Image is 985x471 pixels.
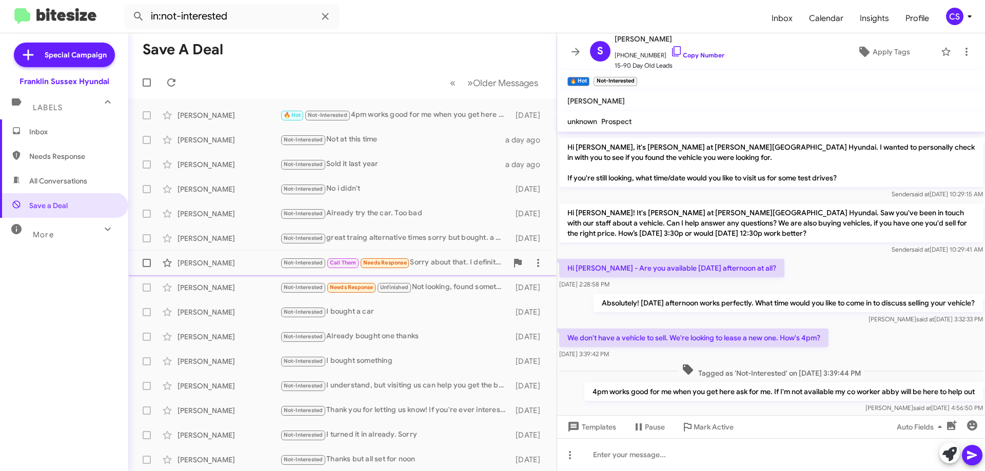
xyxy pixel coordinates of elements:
[510,381,548,391] div: [DATE]
[873,43,910,61] span: Apply Tags
[29,127,116,137] span: Inbox
[615,45,724,60] span: [PHONE_NUMBER]
[473,77,538,89] span: Older Messages
[852,4,897,33] a: Insights
[601,117,632,126] span: Prospect
[831,43,936,61] button: Apply Tags
[584,382,983,401] p: 4pm works good for me when you get here ask for me. If I'm not available my co worker abby will b...
[889,418,954,436] button: Auto Fields
[916,315,934,323] span: said at
[280,109,510,121] div: 4pm works good for me when you get here ask for me. If I'm not available my co worker abby will b...
[178,282,280,293] div: [PERSON_NAME]
[280,257,507,269] div: Sorry about that. I definitely didn't call or know about it.
[280,454,510,465] div: Thanks but all set for noon
[673,418,742,436] button: Mark Active
[178,159,280,170] div: [PERSON_NAME]
[284,259,323,266] span: Not-Interested
[897,418,946,436] span: Auto Fields
[29,151,116,161] span: Needs Response
[892,190,983,198] span: Sender [DATE] 10:29:15 AM
[284,161,323,168] span: Not-Interested
[178,405,280,416] div: [PERSON_NAME]
[510,209,548,219] div: [DATE]
[284,235,323,241] span: Not-Interested
[178,430,280,440] div: [PERSON_NAME]
[284,112,301,118] span: 🔥 Hot
[461,72,544,93] button: Next
[33,103,63,112] span: Labels
[557,418,624,436] button: Templates
[178,307,280,317] div: [PERSON_NAME]
[284,284,323,291] span: Not-Interested
[178,233,280,243] div: [PERSON_NAME]
[505,159,548,170] div: a day ago
[178,209,280,219] div: [PERSON_NAME]
[615,33,724,45] span: [PERSON_NAME]
[19,76,109,87] div: Franklin Sussex Hyundai
[559,203,983,242] p: Hi [PERSON_NAME]! It's [PERSON_NAME] at [PERSON_NAME][GEOGRAPHIC_DATA] Hyundai. Saw you've been i...
[671,51,724,59] a: Copy Number
[510,184,548,194] div: [DATE]
[594,77,637,86] small: Not-Interested
[897,4,937,33] a: Profile
[615,60,724,71] span: 15-90 Day Old Leads
[178,184,280,194] div: [PERSON_NAME]
[510,282,548,293] div: [DATE]
[308,112,347,118] span: Not-Interested
[280,331,510,342] div: Already bought one thanks
[178,332,280,342] div: [PERSON_NAME]
[444,72,462,93] button: Previous
[280,183,510,195] div: No i didn't
[444,72,544,93] nav: Page navigation example
[597,43,603,59] span: S
[912,190,930,198] span: said at
[29,200,68,211] span: Save a Deal
[559,350,609,358] span: [DATE] 3:39:42 PM
[567,117,597,126] span: unknown
[143,42,223,58] h1: Save a Deal
[284,136,323,143] span: Not-Interested
[280,429,510,441] div: I turned it in already. Sorry
[763,4,801,33] a: Inbox
[892,245,983,253] span: Sender [DATE] 10:29:41 AM
[510,332,548,342] div: [DATE]
[694,418,734,436] span: Mark Active
[284,333,323,340] span: Not-Interested
[801,4,852,33] a: Calendar
[284,186,323,192] span: Not-Interested
[284,456,323,463] span: Not-Interested
[946,8,963,25] div: CS
[510,405,548,416] div: [DATE]
[937,8,974,25] button: CS
[594,294,983,312] p: Absolutely! [DATE] afternoon works perfectly. What time would you like to come in to discuss sell...
[865,404,983,412] span: [PERSON_NAME] [DATE] 4:56:50 PM
[363,259,407,266] span: Needs Response
[178,110,280,120] div: [PERSON_NAME]
[284,210,323,217] span: Not-Interested
[178,135,280,145] div: [PERSON_NAME]
[505,135,548,145] div: a day ago
[567,96,625,106] span: [PERSON_NAME]
[510,110,548,120] div: [DATE]
[45,50,107,60] span: Special Campaign
[284,309,323,315] span: Not-Interested
[510,430,548,440] div: [DATE]
[280,281,510,293] div: Not looking, found something
[178,356,280,366] div: [PERSON_NAME]
[280,158,505,170] div: Sold it last year
[284,407,323,414] span: Not-Interested
[178,381,280,391] div: [PERSON_NAME]
[280,306,510,318] div: I bought a car
[280,380,510,392] div: I understand, but visiting us can help you get the best offer for your vehicle. When might you be...
[33,230,54,239] span: More
[559,259,784,277] p: Hi [PERSON_NAME] - Are you available [DATE] afternoon at all?
[565,418,616,436] span: Templates
[678,363,865,378] span: Tagged as 'Not-Interested' on [DATE] 3:39:44 PM
[510,233,548,243] div: [DATE]
[178,455,280,465] div: [PERSON_NAME]
[178,258,280,268] div: [PERSON_NAME]
[467,76,473,89] span: »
